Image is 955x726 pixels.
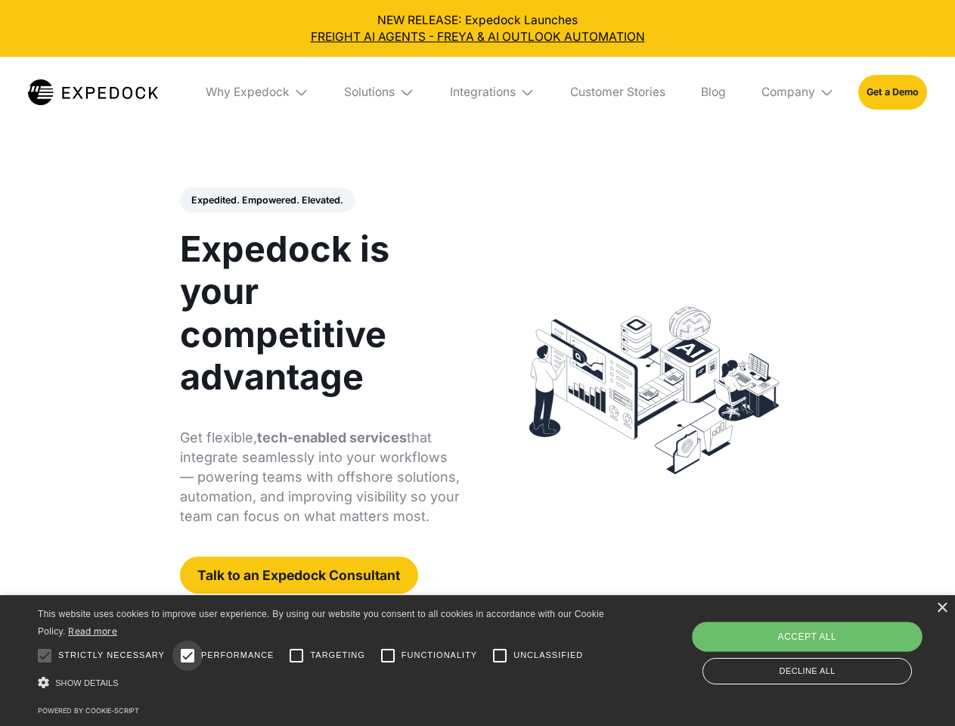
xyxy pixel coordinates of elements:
[257,430,407,445] strong: tech-enabled services
[12,12,944,45] div: NEW RELEASE: Expedock Launches
[344,85,395,100] div: Solutions
[201,649,274,662] span: Performance
[206,85,290,100] div: Why Expedock
[180,557,418,594] a: Talk to an Expedock Consultant
[38,673,609,693] div: Show details
[558,57,677,128] a: Customer Stories
[692,622,922,652] div: Accept all
[450,85,516,100] div: Integrations
[333,57,426,128] div: Solutions
[858,75,927,109] a: Get a Demo
[761,85,815,100] div: Company
[180,228,460,398] h1: Expedock is your competitive advantage
[55,678,119,687] span: Show details
[68,625,117,637] a: Read more
[58,649,165,662] span: Strictly necessary
[12,29,944,45] a: FREIGHT AI AGENTS - FREYA & AI OUTLOOK AUTOMATION
[402,649,477,662] span: Functionality
[180,428,460,526] p: Get flexible, that integrate seamlessly into your workflows — powering teams with offshore soluti...
[513,649,583,662] span: Unclassified
[689,57,737,128] a: Blog
[38,609,604,637] span: This website uses cookies to improve user experience. By using our website you consent to all coo...
[438,57,547,128] div: Integrations
[703,563,955,726] iframe: Chat Widget
[310,649,364,662] span: Targeting
[749,57,846,128] div: Company
[194,57,321,128] div: Why Expedock
[38,706,139,715] a: Powered by cookie-script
